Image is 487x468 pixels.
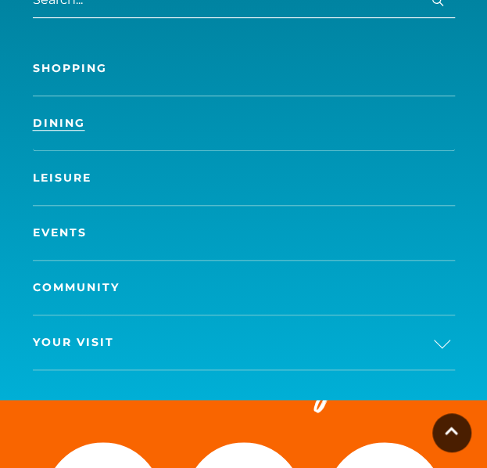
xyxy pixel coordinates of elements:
[33,206,455,260] a: Events
[33,334,114,351] span: Your Visit
[33,315,455,369] a: Your Visit
[33,41,455,95] a: Shopping
[33,261,455,315] a: Community
[33,96,455,150] a: Dining
[33,151,455,205] a: Leisure
[45,357,443,407] h2: Discover something new...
